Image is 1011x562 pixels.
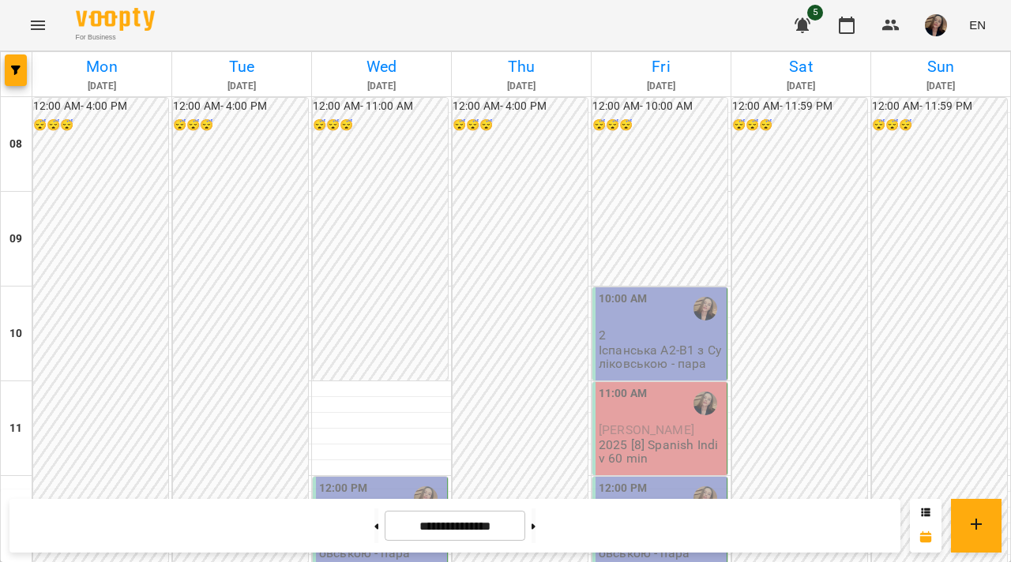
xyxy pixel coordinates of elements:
[599,480,647,497] label: 12:00 PM
[592,98,727,115] h6: 12:00 AM - 10:00 AM
[173,98,308,115] h6: 12:00 AM - 4:00 PM
[175,79,309,94] h6: [DATE]
[9,420,22,437] h6: 11
[175,54,309,79] h6: Tue
[734,79,868,94] h6: [DATE]
[925,14,947,36] img: 8f47c4fb47dca3af39e09fc286247f79.jpg
[599,438,723,466] p: 2025 [8] Spanish Indiv 60 min
[414,486,438,510] img: Суліковська Катерина Петрівна (і)
[963,10,992,39] button: EN
[969,17,986,33] span: EN
[9,136,22,153] h6: 08
[313,117,448,134] h6: 😴😴😴
[599,290,647,308] label: 10:00 AM
[592,117,727,134] h6: 😴😴😴
[19,6,57,44] button: Menu
[872,117,1007,134] h6: 😴😴😴
[35,54,169,79] h6: Mon
[599,385,647,403] label: 11:00 AM
[807,5,823,21] span: 5
[872,98,1007,115] h6: 12:00 AM - 11:59 PM
[173,117,308,134] h6: 😴😴😴
[874,54,1008,79] h6: Sun
[599,328,723,342] p: 2
[599,422,694,437] span: [PERSON_NAME]
[599,343,723,371] p: Іспанська А2-В1 з Суліковською - пара
[734,54,868,79] h6: Sat
[453,117,588,134] h6: 😴😴😴
[314,79,449,94] h6: [DATE]
[313,98,448,115] h6: 12:00 AM - 11:00 AM
[594,54,728,79] h6: Fri
[314,54,449,79] h6: Wed
[732,117,867,134] h6: 😴😴😴
[454,79,588,94] h6: [DATE]
[693,486,717,510] img: Суліковська Катерина Петрівна (і)
[35,79,169,94] h6: [DATE]
[9,230,22,248] h6: 09
[693,297,717,320] img: Суліковська Катерина Петрівна (і)
[76,32,155,43] span: For Business
[693,392,717,415] img: Суліковська Катерина Петрівна (і)
[874,79,1008,94] h6: [DATE]
[76,8,155,31] img: Voopty Logo
[594,79,728,94] h6: [DATE]
[319,480,367,497] label: 12:00 PM
[33,117,168,134] h6: 😴😴😴
[33,98,168,115] h6: 12:00 AM - 4:00 PM
[9,325,22,343] h6: 10
[453,98,588,115] h6: 12:00 AM - 4:00 PM
[454,54,588,79] h6: Thu
[732,98,867,115] h6: 12:00 AM - 11:59 PM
